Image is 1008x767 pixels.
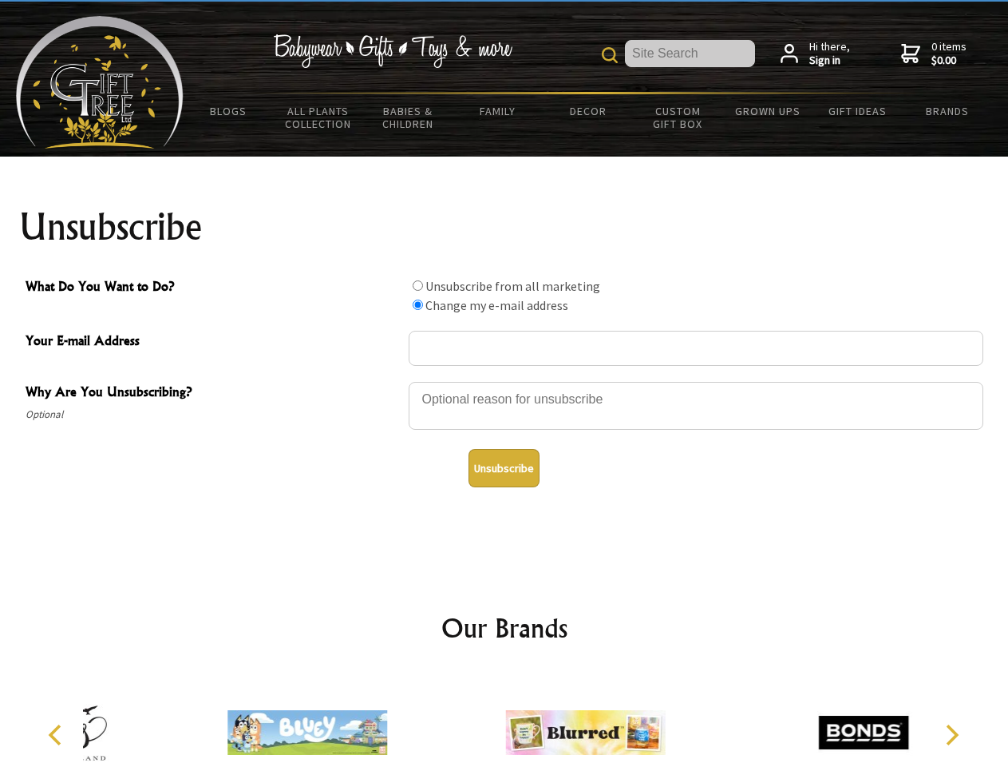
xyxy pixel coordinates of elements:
[809,40,850,68] span: Hi there,
[722,94,812,128] a: Grown Ups
[26,331,401,354] span: Your E-mail Address
[931,39,966,68] span: 0 items
[812,94,903,128] a: Gift Ideas
[543,94,633,128] a: Decor
[453,94,544,128] a: Family
[931,54,966,68] strong: $0.00
[26,276,401,300] span: What Do You Want to Do?
[468,449,540,487] button: Unsubscribe
[32,609,977,647] h2: Our Brands
[901,40,966,68] a: 0 items$0.00
[26,405,401,424] span: Optional
[903,94,993,128] a: Brands
[19,208,990,246] h1: Unsubscribe
[184,94,274,128] a: BLOGS
[809,54,850,68] strong: Sign in
[425,297,568,313] label: Change my e-mail address
[934,717,969,753] button: Next
[413,280,423,291] input: What Do You Want to Do?
[40,717,75,753] button: Previous
[363,94,453,141] a: Babies & Children
[425,278,600,294] label: Unsubscribe from all marketing
[409,331,983,366] input: Your E-mail Address
[633,94,723,141] a: Custom Gift Box
[409,382,983,430] textarea: Why Are You Unsubscribing?
[413,300,423,310] input: What Do You Want to Do?
[274,94,364,141] a: All Plants Collection
[16,16,184,149] img: Babyware - Gifts - Toys and more...
[602,47,618,63] img: product search
[273,34,512,68] img: Babywear - Gifts - Toys & more
[26,382,401,405] span: Why Are You Unsubscribing?
[781,40,850,68] a: Hi there,Sign in
[625,40,755,67] input: Site Search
